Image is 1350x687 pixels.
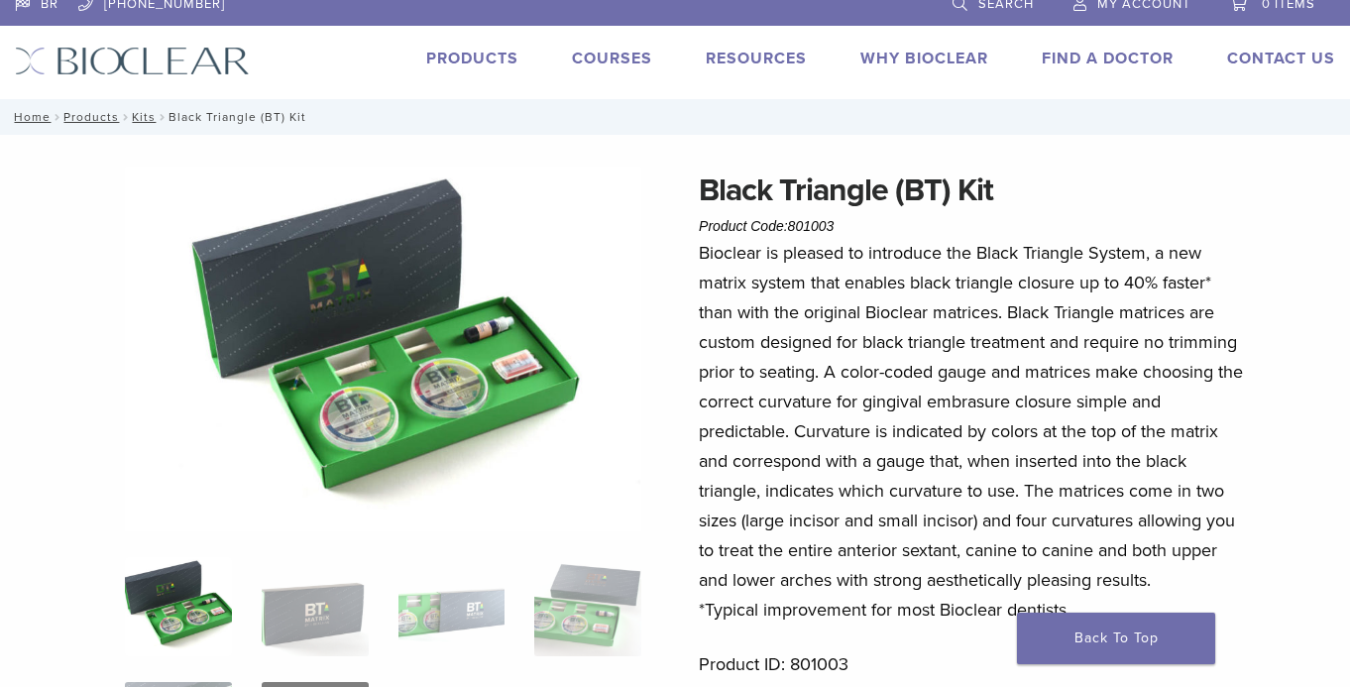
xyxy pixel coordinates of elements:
[63,110,119,124] a: Products
[426,49,518,68] a: Products
[8,110,51,124] a: Home
[1227,49,1335,68] a: Contact Us
[699,649,1249,679] p: Product ID: 801003
[699,218,834,234] span: Product Code:
[699,238,1249,625] p: Bioclear is pleased to introduce the Black Triangle System, a new matrix system that enables blac...
[860,49,988,68] a: Why Bioclear
[51,112,63,122] span: /
[125,167,641,532] img: Intro Black Triangle Kit-6 - Copy
[262,557,369,656] img: Black Triangle (BT) Kit - Image 2
[1017,613,1215,664] a: Back To Top
[156,112,169,122] span: /
[788,218,835,234] span: 801003
[534,557,641,656] img: Black Triangle (BT) Kit - Image 4
[15,47,250,75] img: Bioclear
[125,557,232,656] img: Intro-Black-Triangle-Kit-6-Copy-e1548792917662-324x324.jpg
[1042,49,1174,68] a: Find A Doctor
[398,557,506,656] img: Black Triangle (BT) Kit - Image 3
[706,49,807,68] a: Resources
[132,110,156,124] a: Kits
[119,112,132,122] span: /
[572,49,652,68] a: Courses
[699,167,1249,214] h1: Black Triangle (BT) Kit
